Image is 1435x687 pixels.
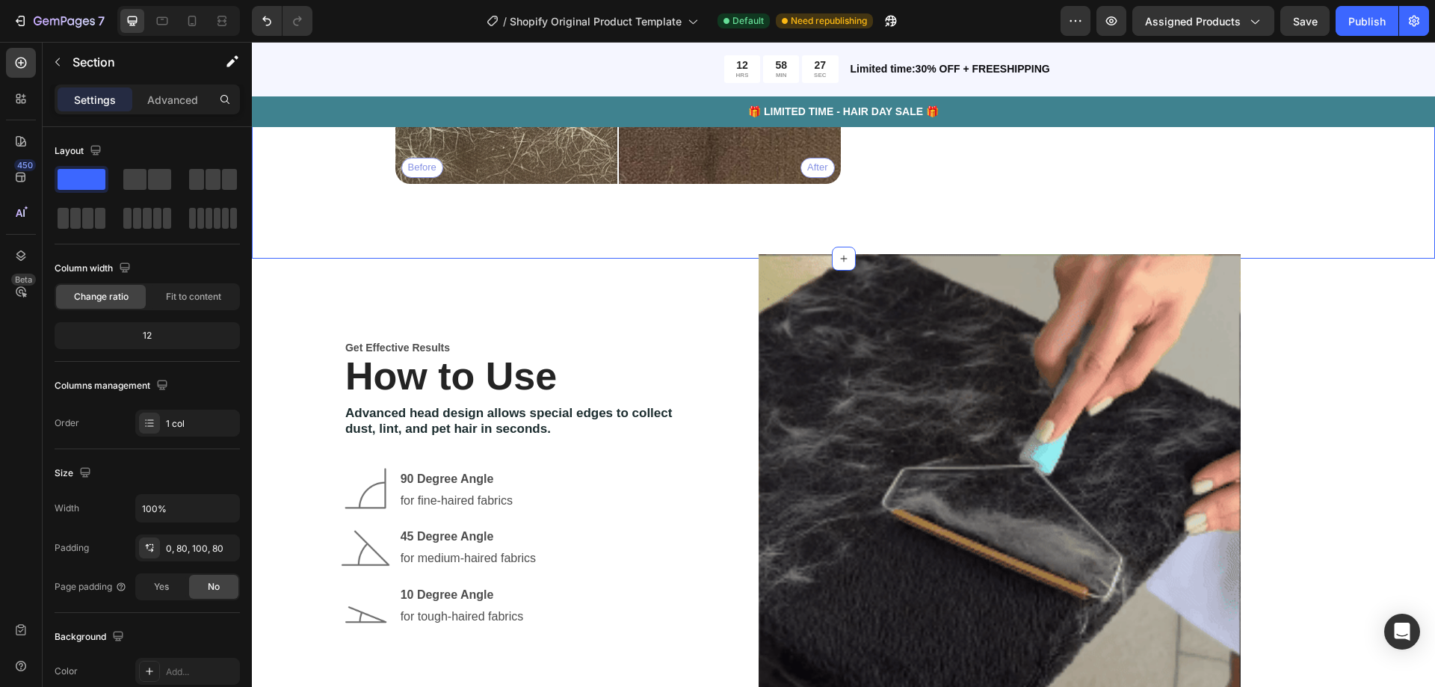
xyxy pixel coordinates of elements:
[11,274,36,286] div: Beta
[55,376,171,396] div: Columns management
[55,416,79,430] div: Order
[55,541,89,555] div: Padding
[252,42,1435,687] iframe: Design area
[166,417,236,431] div: 1 col
[1336,6,1398,36] button: Publish
[1145,13,1241,29] span: Assigned Products
[149,506,303,528] p: for medium-haired fabrics
[55,259,134,279] div: Column width
[166,290,221,304] span: Fit to content
[74,290,129,304] span: Change ratio
[166,665,236,679] div: Add...
[503,13,507,29] span: /
[89,481,138,531] img: 45deg.png
[89,540,138,589] img: 10deg.png
[93,364,420,394] span: Advanced head design allows special edges to collect dust, lint, and pet hair in seconds.
[55,502,79,515] div: Width
[208,580,220,594] span: No
[72,53,195,71] p: Section
[1280,6,1330,36] button: Save
[1348,13,1386,29] div: Publish
[549,116,582,136] div: After
[55,463,94,484] div: Size
[149,431,242,443] strong: 90 Degree Angle
[74,92,116,108] p: Settings
[55,141,105,161] div: Layout
[136,495,239,522] input: Auto
[154,580,169,594] span: Yes
[732,14,764,28] span: Default
[6,6,111,36] button: 7
[791,14,867,28] span: Need republishing
[1384,614,1420,650] div: Open Intercom Messenger
[166,542,236,555] div: 0, 80, 100, 80
[89,424,138,473] img: 90deg.png
[98,12,105,30] p: 7
[93,312,305,356] strong: How to Use
[58,325,237,346] div: 12
[252,6,312,36] div: Undo/Redo
[147,92,198,108] p: Advanced
[93,300,198,312] strong: Get Effective Results
[149,488,242,501] strong: 45 Degree Angle
[14,159,36,171] div: 450
[55,665,78,678] div: Color
[149,449,303,470] p: for fine-haired fabrics
[510,13,682,29] span: Shopify Original Product Template
[149,546,242,559] strong: 10 Degree Angle
[1293,15,1318,28] span: Save
[1132,6,1274,36] button: Assigned Products
[149,564,303,586] p: for tough-haired fabrics
[55,580,127,594] div: Page padding
[55,627,127,647] div: Background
